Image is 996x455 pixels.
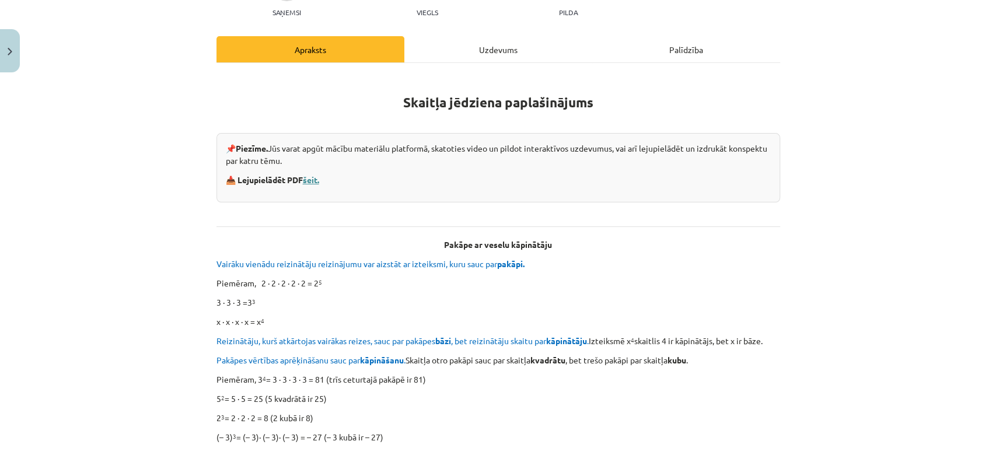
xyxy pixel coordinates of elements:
[444,239,552,250] b: Pakāpe ar veselu kāpinātāju
[226,174,321,185] strong: 📥 Lejupielādēt PDF
[263,374,266,383] sup: 4
[216,354,780,366] p: Skaitļa otro pakāpi sauc par skaitļa , bet trešo pakāpi par skaitļa .
[559,8,578,16] p: pilda
[319,278,322,286] sup: 5
[221,393,225,402] sup: 2
[303,174,319,185] a: šeit.
[417,8,438,16] p: Viegls
[216,277,780,289] p: Piemēram, 2 ∙ 2 ∙ 2 ∙ 2 ∙ 2 = 2
[216,335,589,346] span: Reizinātāju, kurš atkārtojas vairākas reizes, sauc par pakāpes , bet reizinātāju skaitu par .
[216,36,404,62] div: Apraksts
[404,36,592,62] div: Uzdevums
[668,355,686,365] b: kubu
[530,355,565,365] b: kvadrātu
[236,143,268,153] strong: Piezīme.
[221,412,225,421] sup: 3
[8,48,12,55] img: icon-close-lesson-0947bae3869378f0d4975bcd49f059093ad1ed9edebbc8119c70593378902aed.svg
[216,373,780,386] p: Piemēram, 3 = 3 ∙ 3 ∙ 3 ∙ 3 = 81 (trīs ceturtajā pakāpē ir 81)
[252,297,256,306] sup: 3
[360,355,404,365] b: kāpināšanu
[216,258,526,269] span: Vairāku vienādu reizinātāju reizinājumu var aizstāt ar izteiksmi, kuru sauc par
[592,36,780,62] div: Palīdzība
[497,258,525,269] b: pakāpi.
[216,335,780,347] p: Izteiksmē x skaitlis 4 ir kāpinātājs, bet x ir bāze.
[216,296,780,309] p: 3 ∙ 3 ∙ 3 =3
[233,432,236,440] sup: 3
[226,142,771,167] p: 📌 Jūs varat apgūt mācību materiālu platformā, skatoties video un pildot interaktīvos uzdevumus, v...
[435,335,451,346] b: bāzi
[546,335,587,346] b: kāpinātāju
[216,412,780,424] p: 2 = 2 ∙ 2 ∙ 2 = 8 (2 kubā ir 8)
[403,94,593,111] strong: Skaitļa jēdziena paplašinājums
[216,393,780,405] p: 5 = 5 ∙ 5 = 25 (5 kvadrātā ir 25)
[216,355,406,365] span: Pakāpes vērtības aprēķināšanu sauc par .
[268,8,306,16] p: Saņemsi
[216,431,780,443] p: (– 3) = (– 3)∙ (– 3)∙ (– 3) = – 27 (– 3 kubā ir – 27)
[261,316,264,325] sup: 4
[216,316,780,328] p: x ∙ x ∙ x ∙ x = x
[631,335,634,344] sup: 4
